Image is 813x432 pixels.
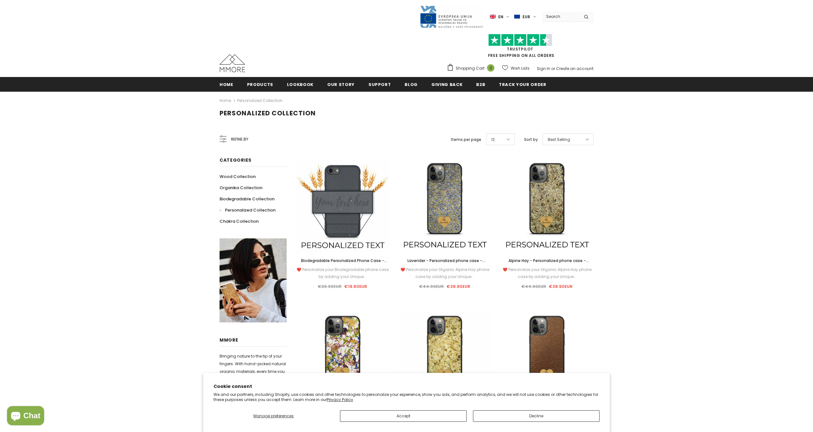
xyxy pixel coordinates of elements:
span: Categories [220,157,252,163]
a: Lookbook [287,77,314,91]
span: MMORE [220,337,238,343]
span: Products [247,81,273,88]
button: Manage preferences [213,410,334,422]
label: Items per page [451,136,481,143]
button: Accept [340,410,467,422]
p: Bringing nature to the tip of your fingers. With hand-picked natural organic materials, every tim... [220,352,287,406]
a: Lavender - Personalized phone case - Personalized gift [399,257,491,264]
a: Biodegradable Collection [220,193,275,204]
span: €38.90EUR [446,283,470,289]
span: 12 [491,136,495,143]
span: Lavender - Personalized phone case - Personalized gift [407,258,485,270]
a: Track your order [499,77,546,91]
a: Our Story [327,77,355,91]
a: Personalized Collection [237,98,283,103]
input: Search Site [542,12,579,21]
span: Biodegradable Collection [220,196,275,202]
span: €44.90EUR [419,283,444,289]
span: 0 [487,64,494,72]
div: ❤️ Personalize your Biodegradable phone case by adding your Unique... [296,266,389,280]
span: €38.90EUR [549,283,573,289]
span: €26.90EUR [318,283,342,289]
span: Our Story [327,81,355,88]
img: MMORE Cases [220,54,245,72]
span: Track your order [499,81,546,88]
span: Blog [405,81,418,88]
span: B2B [476,81,485,88]
a: Privacy Policy [327,397,353,402]
a: Home [220,77,233,91]
a: Giving back [431,77,462,91]
img: Javni Razpis [420,5,484,28]
span: Alpine Hay - Personalized phone case - Personalized gift [508,258,589,270]
img: Trust Pilot Stars [488,34,552,46]
span: or [551,66,555,71]
a: Blog [405,77,418,91]
label: Sort by [524,136,538,143]
img: i-lang-1.png [490,14,496,19]
a: Chakra Collection [220,216,259,227]
span: Home [220,81,233,88]
span: Personalized Collection [225,207,275,213]
a: Personalized Collection [220,204,275,216]
span: Biodegradable Personalized Phone Case - Black [301,258,387,270]
a: Trustpilot [507,46,533,52]
span: Manage preferences [253,413,294,419]
span: Giving back [431,81,462,88]
inbox-online-store-chat: Shopify online store chat [5,406,46,427]
span: FREE SHIPPING ON ALL ORDERS [447,37,593,58]
a: Javni Razpis [420,14,484,19]
a: Biodegradable Personalized Phone Case - Black [296,257,389,264]
div: ❤️ Personalize your Organic Alpine Hay phone case by adding your Unique... [501,266,593,280]
span: Refine by [231,136,248,143]
span: Organika Collection [220,185,262,191]
h2: Cookie consent [213,383,600,390]
span: €44.90EUR [521,283,546,289]
a: Home [220,97,231,104]
a: Products [247,77,273,91]
span: Lookbook [287,81,314,88]
a: Organika Collection [220,182,262,193]
a: Shopping Cart 0 [447,64,498,73]
span: support [368,81,391,88]
span: EUR [523,14,530,20]
span: en [498,14,503,20]
a: support [368,77,391,91]
span: Wish Lists [511,65,530,72]
a: Wood Collection [220,171,256,182]
a: Sign In [537,66,550,71]
a: B2B [476,77,485,91]
p: We and our partners, including Shopify, use cookies and other technologies to personalize your ex... [213,392,600,402]
span: Wood Collection [220,174,256,180]
div: ❤️ Personalize your Organic Alpine Hay phone case by adding your Unique... [399,266,491,280]
span: Chakra Collection [220,218,259,224]
span: Shopping Cart [456,65,484,72]
button: Decline [473,410,600,422]
span: Best Selling [548,136,570,143]
span: Personalized Collection [220,109,316,118]
a: Wish Lists [502,63,530,74]
a: Create an account [556,66,593,71]
span: €19.80EUR [344,283,367,289]
a: Alpine Hay - Personalized phone case - Personalized gift [501,257,593,264]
